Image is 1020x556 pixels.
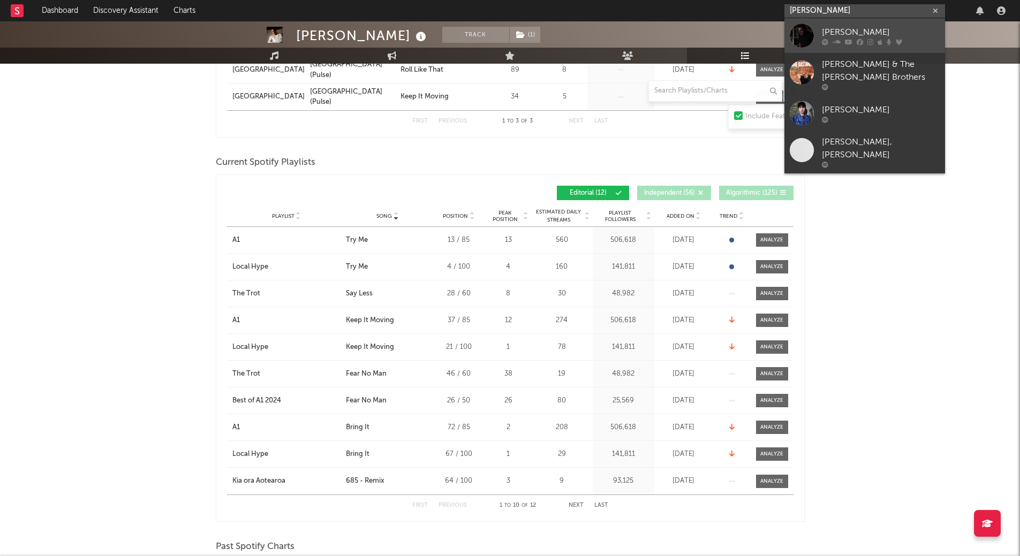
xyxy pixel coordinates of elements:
[346,476,384,486] div: 685 - Remix
[232,92,305,102] a: [GEOGRAPHIC_DATA]
[595,315,652,326] div: 506,618
[488,449,528,460] div: 1
[232,288,260,299] div: The Trot
[657,288,711,299] div: [DATE]
[657,235,711,246] div: [DATE]
[232,65,305,75] a: [GEOGRAPHIC_DATA]
[648,80,782,102] input: Search Playlists/Charts
[488,315,528,326] div: 12
[232,315,341,326] a: A1
[534,315,590,326] div: 274
[232,288,341,299] a: The Trot
[594,502,608,508] button: Last
[822,103,940,116] div: [PERSON_NAME]
[232,395,281,406] div: Best of A1 2024
[401,65,443,75] div: Roll Like That
[401,65,486,75] a: Roll Like That
[657,315,711,326] div: [DATE]
[720,213,737,219] span: Trend
[435,342,483,353] div: 21 / 100
[346,315,394,326] div: Keep It Moving
[435,395,483,406] div: 26 / 50
[216,540,294,553] span: Past Spotify Charts
[272,213,294,219] span: Playlist
[784,96,945,131] a: [PERSON_NAME]
[507,119,513,124] span: to
[435,476,483,486] div: 64 / 100
[443,213,468,219] span: Position
[310,87,395,108] a: [GEOGRAPHIC_DATA] (Pulse)
[595,288,652,299] div: 48,982
[310,59,395,80] a: [GEOGRAPHIC_DATA] (Pulse)
[296,27,429,44] div: [PERSON_NAME]
[595,342,652,353] div: 141,811
[595,262,652,272] div: 141,811
[534,208,584,224] span: Estimated Daily Streams
[595,422,652,433] div: 506,618
[488,422,528,433] div: 2
[504,503,511,508] span: to
[439,502,467,508] button: Previous
[534,342,590,353] div: 78
[488,235,528,246] div: 13
[376,213,392,219] span: Song
[232,262,341,272] a: Local Hype
[595,449,652,460] div: 141,811
[232,449,268,460] div: Local Hype
[488,476,528,486] div: 3
[232,422,341,433] a: A1
[232,369,341,379] a: The Trot
[401,92,486,102] a: Keep It Moving
[745,110,799,123] div: Include Features
[346,369,387,379] div: Fear No Man
[784,131,945,173] a: [PERSON_NAME], [PERSON_NAME]
[435,315,483,326] div: 37 / 85
[435,422,483,433] div: 72 / 85
[488,395,528,406] div: 26
[595,235,652,246] div: 506,618
[232,235,341,246] a: A1
[657,422,711,433] div: [DATE]
[595,210,645,223] span: Playlist Followers
[488,210,522,223] span: Peak Position
[232,262,268,272] div: Local Hype
[346,342,394,353] div: Keep It Moving
[346,395,387,406] div: Fear No Man
[439,118,467,124] button: Previous
[657,449,711,460] div: [DATE]
[534,476,590,486] div: 9
[657,476,711,486] div: [DATE]
[522,503,528,508] span: of
[594,118,608,124] button: Last
[534,235,590,246] div: 560
[232,395,341,406] a: Best of A1 2024
[346,235,368,246] div: Try Me
[401,92,449,102] div: Keep It Moving
[488,262,528,272] div: 4
[534,449,590,460] div: 29
[435,288,483,299] div: 28 / 60
[435,449,483,460] div: 67 / 100
[346,288,373,299] div: Say Less
[595,369,652,379] div: 48,982
[534,288,590,299] div: 30
[822,136,940,162] div: [PERSON_NAME], [PERSON_NAME]
[232,342,341,353] a: Local Hype
[488,288,528,299] div: 8
[657,369,711,379] div: [DATE]
[657,65,711,75] div: [DATE]
[822,26,940,39] div: [PERSON_NAME]
[488,369,528,379] div: 38
[595,476,652,486] div: 93,125
[545,92,585,102] div: 5
[534,422,590,433] div: 208
[564,190,613,196] span: Editorial ( 12 )
[569,118,584,124] button: Next
[784,4,945,18] input: Search for artists
[637,186,711,200] button: Independent(56)
[719,186,794,200] button: Algorithmic(125)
